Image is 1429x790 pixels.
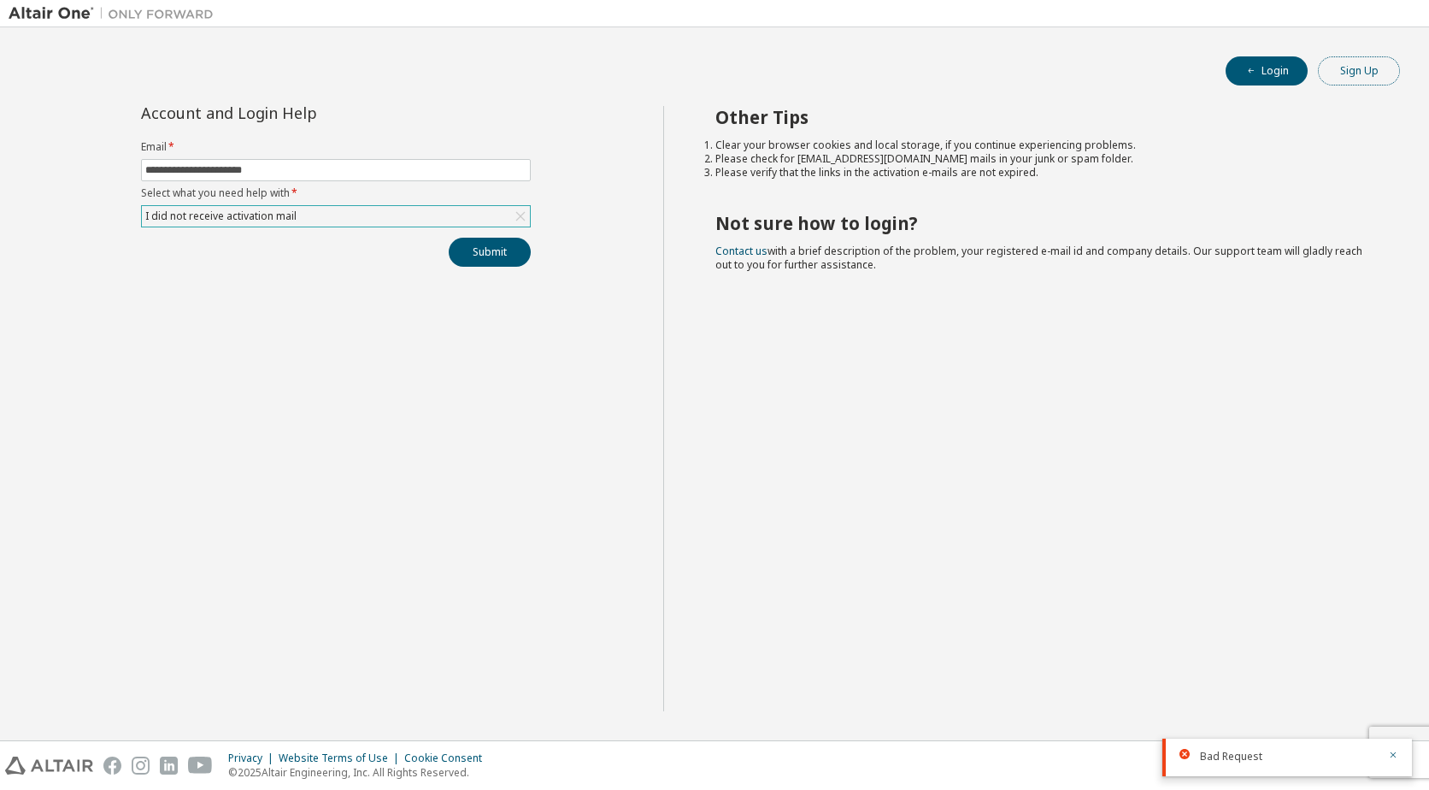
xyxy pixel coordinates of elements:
[132,757,150,775] img: instagram.svg
[449,238,531,267] button: Submit
[1226,56,1308,85] button: Login
[279,752,404,765] div: Website Terms of Use
[9,5,222,22] img: Altair One
[1318,56,1400,85] button: Sign Up
[103,757,121,775] img: facebook.svg
[1200,750,1262,763] span: Bad Request
[404,752,492,765] div: Cookie Consent
[188,757,213,775] img: youtube.svg
[715,106,1370,128] h2: Other Tips
[715,152,1370,166] li: Please check for [EMAIL_ADDRESS][DOMAIN_NAME] mails in your junk or spam folder.
[715,212,1370,234] h2: Not sure how to login?
[228,765,492,780] p: © 2025 Altair Engineering, Inc. All Rights Reserved.
[715,244,1362,272] span: with a brief description of the problem, your registered e-mail id and company details. Our suppo...
[143,207,299,226] div: I did not receive activation mail
[160,757,178,775] img: linkedin.svg
[141,140,531,154] label: Email
[141,106,453,120] div: Account and Login Help
[715,244,767,258] a: Contact us
[715,166,1370,180] li: Please verify that the links in the activation e-mails are not expired.
[5,757,93,775] img: altair_logo.svg
[228,752,279,765] div: Privacy
[142,206,530,227] div: I did not receive activation mail
[715,139,1370,152] li: Clear your browser cookies and local storage, if you continue experiencing problems.
[141,186,531,200] label: Select what you need help with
